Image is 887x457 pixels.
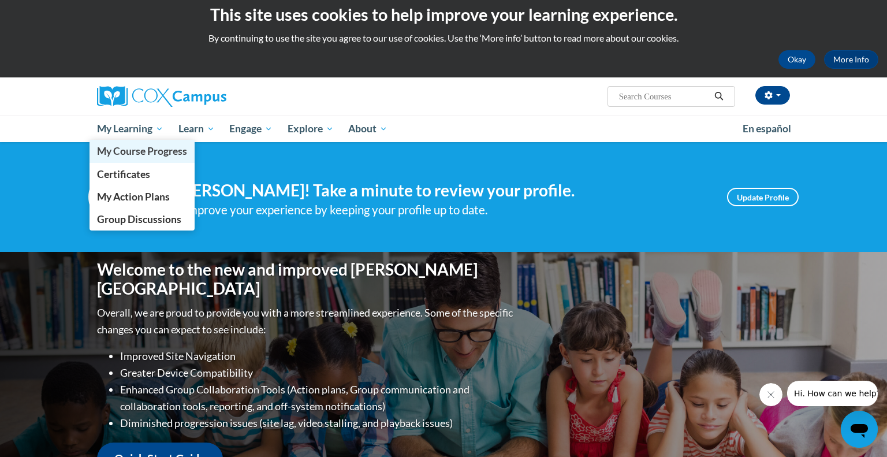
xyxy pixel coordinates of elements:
input: Search Courses [618,90,710,103]
span: Learn [178,122,215,136]
button: Account Settings [755,86,790,105]
span: My Action Plans [97,191,170,203]
span: Hi. How can we help? [7,8,94,17]
button: Search [710,90,728,103]
h2: This site uses cookies to help improve your learning experience. [9,3,878,26]
a: Group Discussions [90,208,195,231]
img: Profile Image [88,171,140,223]
a: Engage [222,116,280,142]
p: Overall, we are proud to provide you with a more streamlined experience. Some of the specific cha... [97,304,516,338]
span: My Learning [97,122,163,136]
span: Explore [288,122,334,136]
a: My Action Plans [90,185,195,208]
span: En español [743,122,791,135]
a: Certificates [90,163,195,185]
span: My Course Progress [97,145,187,157]
a: Learn [171,116,222,142]
li: Enhanced Group Collaboration Tools (Action plans, Group communication and collaboration tools, re... [120,381,516,415]
li: Diminished progression issues (site lag, video stalling, and playback issues) [120,415,516,432]
div: Main menu [80,116,807,142]
iframe: Close message [759,383,782,406]
a: More Info [824,50,878,69]
iframe: Button to launch messaging window [841,411,878,448]
div: Help improve your experience by keeping your profile up to date. [158,200,710,220]
iframe: Message from company [787,381,878,406]
img: Cox Campus [97,86,226,107]
p: By continuing to use the site you agree to our use of cookies. Use the ‘More info’ button to read... [9,32,878,44]
a: Explore [280,116,341,142]
h1: Welcome to the new and improved [PERSON_NAME][GEOGRAPHIC_DATA] [97,260,516,299]
a: En español [735,117,799,141]
a: My Learning [90,116,171,142]
span: Engage [229,122,273,136]
span: Group Discussions [97,213,181,225]
a: About [341,116,396,142]
li: Improved Site Navigation [120,348,516,365]
a: Update Profile [727,188,799,206]
span: Certificates [97,168,150,180]
button: Okay [778,50,815,69]
a: My Course Progress [90,140,195,162]
a: Cox Campus [97,86,316,107]
h4: Hi [PERSON_NAME]! Take a minute to review your profile. [158,181,710,200]
span: About [348,122,387,136]
li: Greater Device Compatibility [120,365,516,381]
